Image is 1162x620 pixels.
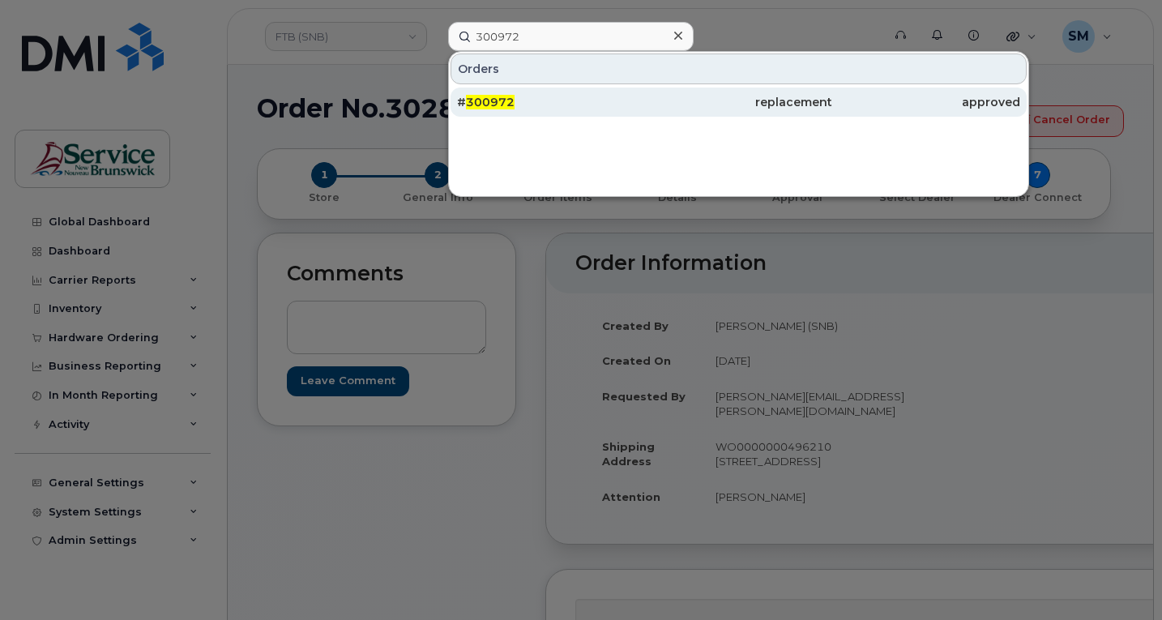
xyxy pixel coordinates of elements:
[645,94,833,110] div: replacement
[457,94,645,110] div: #
[451,88,1027,117] a: #300972replacementapproved
[832,94,1020,110] div: approved
[466,95,515,109] span: 300972
[451,53,1027,84] div: Orders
